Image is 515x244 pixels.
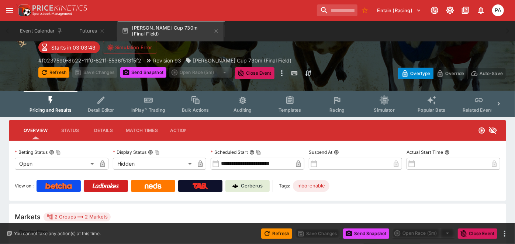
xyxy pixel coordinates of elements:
button: Close Event [235,67,274,79]
p: Cerberus [241,182,263,190]
div: Peter Addley [492,4,504,16]
button: Details [87,122,120,139]
div: Open [15,158,97,170]
p: Actual Start Time [407,149,443,155]
button: Scheduled StartCopy To Clipboard [249,150,255,155]
button: more [277,67,286,79]
span: Racing [329,107,345,113]
img: PriceKinetics [32,5,87,11]
button: Connected to PK [428,4,441,17]
button: Send Snapshot [343,228,389,239]
span: Pricing and Results [30,107,72,113]
p: Copy To Clipboard [38,57,141,64]
p: Revision 93 [153,57,181,64]
img: Betcha [45,183,72,189]
div: split button [169,67,232,78]
button: No Bookmarks [359,4,371,16]
div: Betting Target: cerberus [293,180,329,192]
p: Suspend At [309,149,332,155]
button: Overtype [398,68,433,79]
button: Suspend At [334,150,339,155]
button: Peter Addley [490,2,506,18]
button: Display StatusCopy To Clipboard [148,150,153,155]
p: You cannot take any action(s) at this time. [14,230,101,237]
span: Popular Bets [418,107,445,113]
label: Tags: [279,180,290,192]
span: Detail Editor [88,107,114,113]
span: Simulator [374,107,395,113]
button: more [500,229,509,238]
button: Documentation [459,4,472,17]
button: Simulation Error [103,41,157,54]
img: Sportsbook Management [32,12,72,16]
button: Select Tenant [373,4,426,16]
button: Refresh [38,67,69,78]
button: [PERSON_NAME] Cup 730m (Final Field) [117,21,224,41]
span: Bulk Actions [182,107,209,113]
button: Override [433,68,467,79]
div: Event type filters [24,91,491,117]
div: Ron Hawkswell Cup 730m (Final Field) [186,57,291,64]
img: PriceKinetics Logo [16,3,31,18]
button: Match Times [120,122,164,139]
button: Close Event [458,228,497,239]
p: Overtype [410,70,430,77]
button: open drawer [3,4,16,17]
svg: Hidden [488,126,497,135]
h5: Markets [15,213,41,221]
button: Toggle light/dark mode [443,4,457,17]
label: View on : [15,180,34,192]
button: Copy To Clipboard [155,150,160,155]
p: Override [445,70,464,77]
button: Event Calendar [15,21,67,41]
img: Neds [145,183,161,189]
svg: Open [478,127,485,134]
span: Related Events [463,107,495,113]
p: Starts in 03:03:43 [51,44,96,51]
p: Display Status [113,149,146,155]
button: Refresh [261,228,292,239]
div: Hidden [113,158,195,170]
a: Cerberus [225,180,270,192]
span: Auditing [234,107,252,113]
div: 2 Groups 2 Markets [46,213,108,221]
button: Betting StatusCopy To Clipboard [49,150,54,155]
button: Send Snapshot [120,67,166,78]
button: Actual Start Time [445,150,450,155]
button: Actions [164,122,197,139]
p: Auto-Save [480,70,503,77]
span: InPlay™ Trading [131,107,165,113]
img: Ladbrokes [92,183,119,189]
p: Scheduled Start [211,149,248,155]
button: Copy To Clipboard [56,150,61,155]
img: Cerberus [232,183,238,189]
div: split button [392,228,455,238]
p: Betting Status [15,149,48,155]
p: [PERSON_NAME] Cup 730m (Final Field) [193,57,291,64]
button: Copy To Clipboard [256,150,261,155]
div: Start From [398,68,506,79]
button: Futures [69,21,116,41]
button: Notifications [474,4,488,17]
span: mbo-enable [293,182,329,190]
span: Templates [279,107,301,113]
input: search [317,4,357,16]
img: TabNZ [193,183,208,189]
button: Auto-Save [467,68,506,79]
button: Overview [18,122,53,139]
button: Status [53,122,87,139]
